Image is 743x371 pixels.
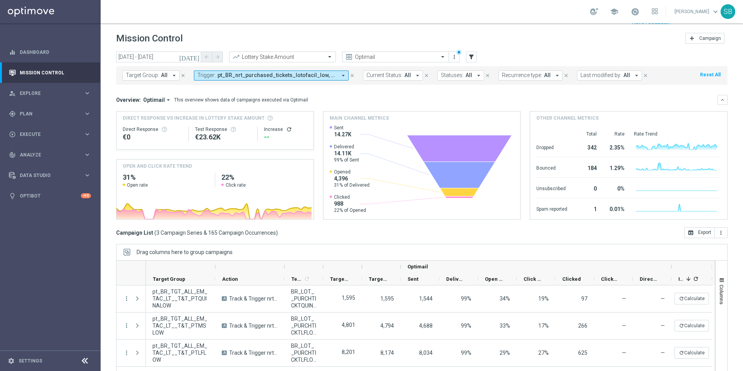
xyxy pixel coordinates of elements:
button: arrow_forward [212,52,223,62]
i: person_search [9,90,16,97]
i: refresh [304,276,310,282]
span: — [661,350,665,356]
i: settings [8,357,15,364]
h2: 22% [221,173,307,182]
div: Direct Response [123,126,182,132]
i: close [180,73,186,78]
multiple-options-button: Export to CSV [684,229,728,235]
button: track_changes Analyze keyboard_arrow_right [9,152,91,158]
span: Delivery Rate = Delivered / Sent [461,323,471,329]
button: Reset All [699,70,721,79]
i: close [349,73,355,78]
span: Click rate [226,182,246,188]
i: arrow_back [204,54,209,60]
div: Press SPACE to select this row. [146,285,712,313]
button: refreshCalculate [675,347,709,359]
button: refreshCalculate [675,293,709,304]
span: keyboard_arrow_down [711,7,720,16]
div: Press SPACE to select this row. [116,313,146,340]
i: close [643,73,648,78]
div: equalizer Dashboard [9,49,91,55]
div: Rate [606,131,625,137]
button: close [349,71,356,80]
div: 0.01% [606,202,625,215]
span: Targeted Responders [369,276,387,282]
span: Targeted Customers [330,276,349,282]
span: Data Studio [20,173,84,178]
span: Plan [20,112,84,116]
div: Rate Trend [634,131,721,137]
span: Delivered [334,144,359,150]
button: Data Studio keyboard_arrow_right [9,172,91,179]
div: Test Response [195,126,251,132]
button: play_circle_outline Execute keyboard_arrow_right [9,131,91,137]
h4: Other channel metrics [536,115,599,122]
i: arrow_drop_down [414,72,421,79]
span: Open Rate = Opened / Delivered [500,295,510,302]
span: 8,174 [380,350,394,356]
i: arrow_drop_down [633,72,640,79]
div: Bounced [536,161,567,173]
i: arrow_drop_down [340,72,347,79]
div: Increase [264,126,307,132]
span: Last modified by: [580,72,621,79]
i: gps_fixed [9,110,16,117]
span: Delivery Rate = Delivered / Sent [461,350,471,356]
span: 97 [581,295,587,302]
h3: Overview: [116,96,141,103]
span: A [222,296,227,301]
span: pt_BR_nrt_purchased_tickets_lotofacil_low pt_BR_nrt_purchased_tickets_megasena_low pt_BR_nrt_purc... [217,72,337,79]
button: Last modified by: All arrow_drop_down [577,70,642,81]
div: -- [264,132,307,142]
span: A [222,350,227,355]
span: Click Rate = Clicked / Opened [538,350,549,356]
button: lightbulb Optibot +10 [9,193,91,199]
i: [DATE] [179,53,200,60]
span: 22% of Opened [334,207,366,213]
i: more_vert [718,230,724,236]
span: A [222,323,227,328]
span: pt_BR_TGT_ALL_EM_TAC_LT__T&T_PTQUINALOW [152,288,209,309]
span: 4,794 [380,323,394,329]
div: Row Groups [137,249,233,255]
span: Track & Trigger nrt_purchased_tickets [229,349,278,356]
span: 31% of Delivered [334,182,370,188]
button: more_vert [123,349,130,356]
span: Track & Trigger nrt_purchased_tickets [229,322,278,329]
label: 4,801 [342,321,355,328]
button: keyboard_arrow_down [717,95,728,105]
label: 8,201 [342,349,355,356]
span: — [622,350,626,356]
button: Optimail arrow_drop_down [141,96,174,103]
button: Statuses: All arrow_drop_down [437,70,484,81]
span: Analyze [20,153,84,157]
span: 1,595 [380,295,394,302]
span: 14.11K [334,150,359,157]
button: filter_alt [466,52,477,62]
button: refresh [286,126,292,132]
span: 4,688 [419,323,433,329]
span: 625 [578,350,587,356]
span: ( [154,229,156,236]
button: more_vert [450,52,458,62]
span: All [623,72,630,79]
span: Open rate [127,182,148,188]
a: Dashboard [20,42,91,62]
div: Plan [9,110,84,117]
button: more_vert [123,322,130,329]
span: Sent [407,276,418,282]
span: Click Rate = Clicked / Opened [538,295,549,302]
button: add Campaign [685,33,724,44]
div: person_search Explore keyboard_arrow_right [9,90,91,96]
i: play_circle_outline [9,131,16,138]
span: Columns [719,285,725,304]
div: €23,621 [195,132,251,142]
a: Mission Control [20,62,91,83]
span: Direct Response VS Increase In Lottery Stake Amount [123,115,265,122]
button: close [484,71,491,80]
span: Statuses: [441,72,464,79]
button: close [180,71,187,80]
span: Track & Trigger nrt_purchased_tickets [229,295,278,302]
button: open_in_browser Export [684,227,715,238]
i: more_vert [451,54,457,60]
